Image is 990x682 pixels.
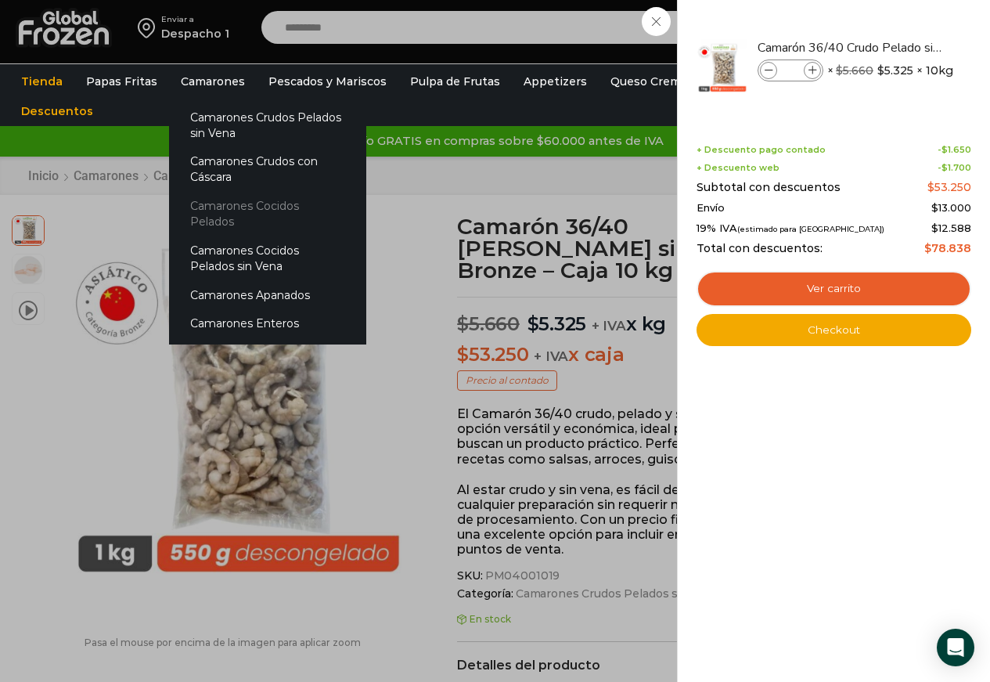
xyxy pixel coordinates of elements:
a: Appetizers [516,67,595,96]
span: Total con descuentos: [697,242,823,255]
span: $ [877,63,884,78]
a: Camarones Crudos Pelados sin Vena [169,103,366,147]
span: Subtotal con descuentos [697,181,841,194]
bdi: 5.325 [877,63,913,78]
span: $ [931,222,938,234]
span: $ [836,63,843,78]
a: Papas Fritas [78,67,165,96]
a: Tienda [13,67,70,96]
a: Pescados y Mariscos [261,67,394,96]
a: Camarones Apanados [169,280,366,309]
span: $ [941,144,948,155]
a: Camarones Cocidos Pelados [169,192,366,236]
bdi: 5.660 [836,63,873,78]
span: + Descuento pago contado [697,145,826,155]
span: $ [931,201,938,214]
span: - [938,145,971,155]
span: $ [927,180,934,194]
span: + Descuento web [697,163,779,173]
div: Open Intercom Messenger [937,629,974,666]
input: Product quantity [779,62,802,79]
span: Envío [697,202,725,215]
span: 12.588 [931,222,971,234]
a: Pulpa de Frutas [402,67,508,96]
a: Camarones Crudos con Cáscara [169,147,366,192]
span: $ [941,162,948,173]
a: Ver carrito [697,271,971,307]
span: 19% IVA [697,222,884,235]
bdi: 1.650 [941,144,971,155]
bdi: 13.000 [931,201,971,214]
a: Camarones [173,67,253,96]
a: Camarón 36/40 Crudo Pelado sin Vena - Bronze - Caja 10 kg [758,39,944,56]
small: (estimado para [GEOGRAPHIC_DATA]) [737,225,884,233]
a: Descuentos [13,96,101,126]
bdi: 78.838 [924,241,971,255]
a: Checkout [697,314,971,347]
a: Queso Crema [603,67,695,96]
a: Camarones Cocidos Pelados sin Vena [169,236,366,280]
bdi: 1.700 [941,162,971,173]
bdi: 53.250 [927,180,971,194]
span: - [938,163,971,173]
a: Camarones Enteros [169,309,366,338]
span: × × 10kg [827,60,953,81]
span: $ [924,241,931,255]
